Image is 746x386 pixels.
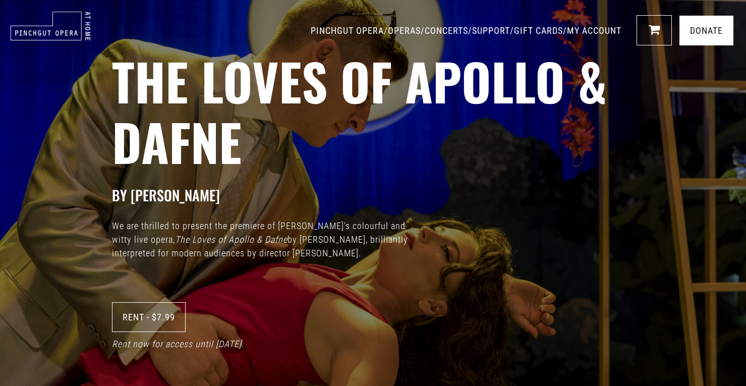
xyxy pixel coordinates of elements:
h2: The Loves of Apollo & Dafne [112,50,746,172]
a: MY ACCOUNT [567,25,621,36]
a: Rent - $7.99 [112,302,186,332]
a: GIFT CARDS [514,25,563,36]
i: The Loves of Apollo & Dafne [175,234,288,245]
span: / / / / / [311,25,624,36]
img: pinchgut_at_home_negative_logo.svg [10,11,91,41]
p: We are thrilled to present the premiere of [PERSON_NAME]’s colourful and witty live opera, by [PE... [112,219,415,260]
a: PINCHGUT OPERA [311,25,384,36]
h3: BY [PERSON_NAME] [112,187,746,204]
a: CONCERTS [425,25,468,36]
i: Rent now for access until [DATE]. [112,339,244,349]
a: SUPPORT [472,25,510,36]
a: Donate [679,16,733,45]
a: OPERAS [388,25,421,36]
